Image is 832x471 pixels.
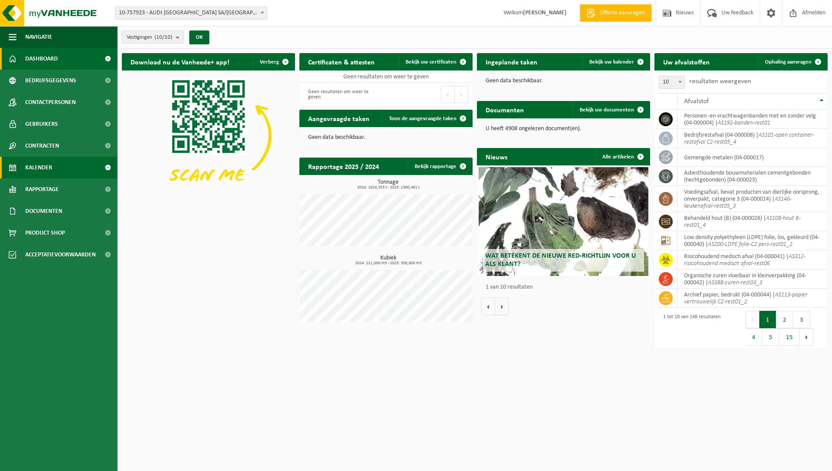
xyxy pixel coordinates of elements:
a: Bekijk uw documenten [573,101,649,118]
p: Geen data beschikbaar. [486,78,641,84]
h2: Documenten [477,101,533,118]
button: 3 [793,311,810,328]
span: Bekijk uw kalender [589,59,634,65]
p: Geen data beschikbaar. [308,135,464,141]
button: Volgende [495,298,509,315]
span: Kalender [25,157,52,178]
i: AS312-risicohoudend medisch afval-rest06 [684,253,805,267]
h2: Uw afvalstoffen [654,53,718,70]
i: AS101-open container-restafval C2-rest05_4 [684,132,814,145]
a: Toon de aangevraagde taken [382,110,472,127]
span: 10-757923 - AUDI BRUSSELS SA/NV - VORST [115,7,267,19]
label: resultaten weergeven [689,78,751,85]
span: Bekijk uw documenten [580,107,634,113]
td: asbesthoudende bouwmaterialen cementgebonden (hechtgebonden) (04-000023) [678,167,828,186]
button: Next [800,328,813,346]
span: Dashboard [25,48,58,70]
span: 10 [659,76,685,89]
button: Previous [745,311,759,328]
button: Next [455,86,468,103]
h2: Certificaten & attesten [299,53,383,70]
i: AS200-LDPE folie-C2 pers-rest01_2 [708,241,792,248]
span: Navigatie [25,26,52,48]
i: AS192-banden-rest01 [718,120,770,126]
h2: Rapportage 2025 / 2024 [299,158,388,175]
span: Gebruikers [25,113,58,135]
a: Alle artikelen [595,148,649,165]
a: Wat betekent de nieuwe RED-richtlijn voor u als klant? [479,167,648,276]
span: Offerte aanvragen [597,9,647,17]
button: OK [189,30,209,44]
strong: [PERSON_NAME] [523,10,567,16]
div: 1 tot 10 van 146 resultaten [659,310,721,347]
span: Toon de aangevraagde taken [389,116,456,121]
span: 10 [659,76,684,88]
span: Documenten [25,200,62,222]
a: Ophaling aanvragen [758,53,827,71]
span: Acceptatievoorwaarden [25,244,96,266]
span: Contactpersonen [25,91,76,113]
button: Verberg [253,53,294,71]
span: 10-757923 - AUDI BRUSSELS SA/NV - VORST [115,7,267,20]
h2: Download nu de Vanheede+ app! [122,53,238,70]
button: 1 [759,311,776,328]
h2: Nieuws [477,148,516,165]
td: Geen resultaten om weer te geven [299,71,473,83]
span: 2024: 221,000 m3 - 2025: 350,000 m3 [304,261,473,266]
span: Vestigingen [127,31,172,44]
span: Verberg [260,59,279,65]
td: voedingsafval, bevat producten van dierlijke oorsprong, onverpakt, categorie 3 (04-000024) | [678,186,828,212]
td: bedrijfsrestafval (04-000008) | [678,129,828,148]
i: AS146-keukenafval-rest05_3 [684,196,792,209]
span: Product Shop [25,222,65,244]
td: low density polyethyleen (LDPE) folie, los, gekleurd (04-000040) | [678,231,828,250]
td: organische zuren vloeibaar in kleinverpakking (04-000042) | [678,269,828,289]
button: Vestigingen(10/10) [122,30,184,44]
button: 5 [762,328,779,346]
h2: Aangevraagde taken [299,110,378,127]
p: U heeft 4908 ongelezen document(en). [486,126,641,132]
a: Bekijk rapportage [408,158,472,175]
td: gemengde metalen (04-000017) [678,148,828,167]
button: 2 [776,311,793,328]
button: 15 [779,328,800,346]
span: Rapportage [25,178,59,200]
td: behandeld hout (B) (04-000028) | [678,212,828,231]
td: risicohoudend medisch afval (04-000041) | [678,250,828,269]
p: 1 van 10 resultaten [486,284,646,290]
img: Download de VHEPlus App [122,71,295,201]
span: Wat betekent de nieuwe RED-richtlijn voor u als klant? [485,252,636,268]
td: personen -en vrachtwagenbanden met en zonder velg (04-000004) | [678,110,828,129]
td: archief papier, bedrukt (04-000044) | [678,289,828,308]
span: Contracten [25,135,59,157]
span: Bekijk uw certificaten [406,59,456,65]
h3: Tonnage [304,179,473,190]
a: Offerte aanvragen [580,4,651,22]
span: 2024: 1024,353 t - 2025: 1360,491 t [304,185,473,190]
i: AS108-hout B-rest01_4 [684,215,801,229]
h3: Kubiek [304,255,473,266]
a: Bekijk uw kalender [582,53,649,71]
button: 4 [745,328,762,346]
span: Bedrijfsgegevens [25,70,76,91]
div: Geen resultaten om weer te geven [304,85,382,104]
button: Previous [441,86,455,103]
i: AS113-papier vertrouwelijk C2-rest01_2 [684,292,808,305]
span: Afvalstof [684,98,709,105]
button: Vorige [481,298,495,315]
a: Bekijk uw certificaten [399,53,472,71]
h2: Ingeplande taken [477,53,546,70]
span: Ophaling aanvragen [765,59,812,65]
count: (10/10) [154,34,172,40]
i: AS388-zuren-rest03_3 [708,279,762,286]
